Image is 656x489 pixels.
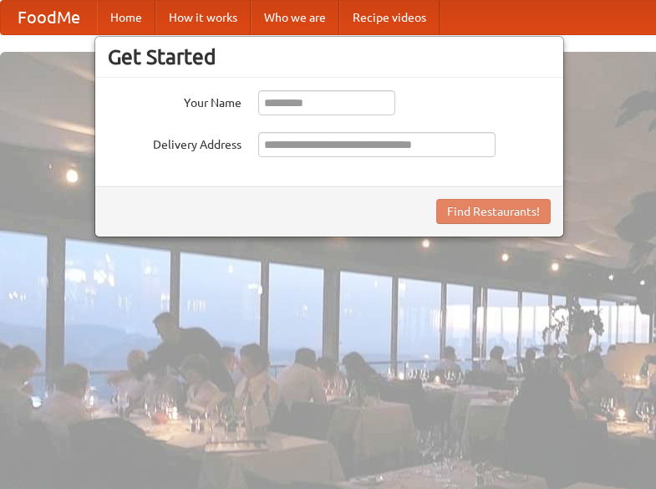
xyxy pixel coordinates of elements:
[155,1,251,34] a: How it works
[97,1,155,34] a: Home
[251,1,339,34] a: Who we are
[1,1,97,34] a: FoodMe
[108,132,242,153] label: Delivery Address
[108,44,551,69] h3: Get Started
[436,199,551,224] button: Find Restaurants!
[339,1,440,34] a: Recipe videos
[108,90,242,111] label: Your Name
